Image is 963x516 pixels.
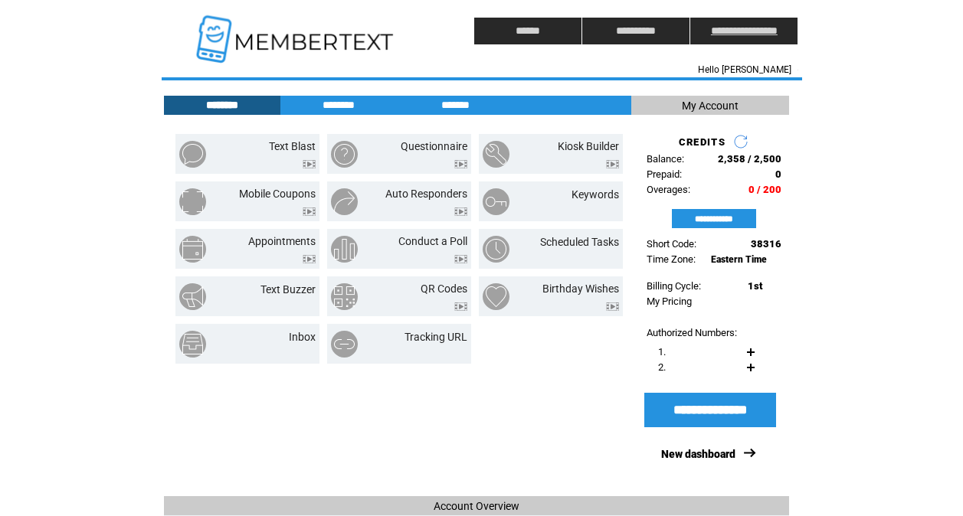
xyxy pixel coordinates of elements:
[647,296,692,307] a: My Pricing
[331,331,358,358] img: tracking-url.png
[647,280,701,292] span: Billing Cycle:
[331,236,358,263] img: conduct-a-poll.png
[647,153,684,165] span: Balance:
[454,207,467,216] img: video.png
[751,238,781,250] span: 38316
[303,255,316,263] img: video.png
[658,361,666,373] span: 2.
[331,141,358,168] img: questionnaire.png
[572,188,619,201] a: Keywords
[647,327,737,338] span: Authorized Numbers:
[647,253,696,265] span: Time Zone:
[682,100,739,112] span: My Account
[711,254,767,265] span: Eastern Time
[748,184,781,195] span: 0 / 200
[269,140,316,152] a: Text Blast
[385,188,467,200] a: Auto Responders
[483,188,509,215] img: keywords.png
[454,302,467,311] img: video.png
[405,331,467,343] a: Tracking URL
[289,331,316,343] a: Inbox
[421,282,467,295] a: QR Codes
[540,236,619,248] a: Scheduled Tasks
[647,238,696,250] span: Short Code:
[401,140,467,152] a: Questionnaire
[661,448,735,460] a: New dashboard
[647,168,682,180] span: Prepaid:
[331,283,358,310] img: qr-codes.png
[775,168,781,180] span: 0
[434,500,519,512] span: Account Overview
[398,235,467,247] a: Conduct a Poll
[454,160,467,168] img: video.png
[748,280,762,292] span: 1st
[260,283,316,296] a: Text Buzzer
[483,236,509,263] img: scheduled-tasks.png
[679,136,726,148] span: CREDITS
[239,188,316,200] a: Mobile Coupons
[303,160,316,168] img: video.png
[179,331,206,358] img: inbox.png
[454,255,467,263] img: video.png
[698,64,791,75] span: Hello [PERSON_NAME]
[658,346,666,358] span: 1.
[558,140,619,152] a: Kiosk Builder
[179,236,206,263] img: appointments.png
[606,302,619,311] img: video.png
[483,141,509,168] img: kiosk-builder.png
[179,283,206,310] img: text-buzzer.png
[606,160,619,168] img: video.png
[248,235,316,247] a: Appointments
[542,282,619,295] a: Birthday Wishes
[179,188,206,215] img: mobile-coupons.png
[483,283,509,310] img: birthday-wishes.png
[331,188,358,215] img: auto-responders.png
[179,141,206,168] img: text-blast.png
[303,207,316,216] img: video.png
[647,184,690,195] span: Overages:
[718,153,781,165] span: 2,358 / 2,500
